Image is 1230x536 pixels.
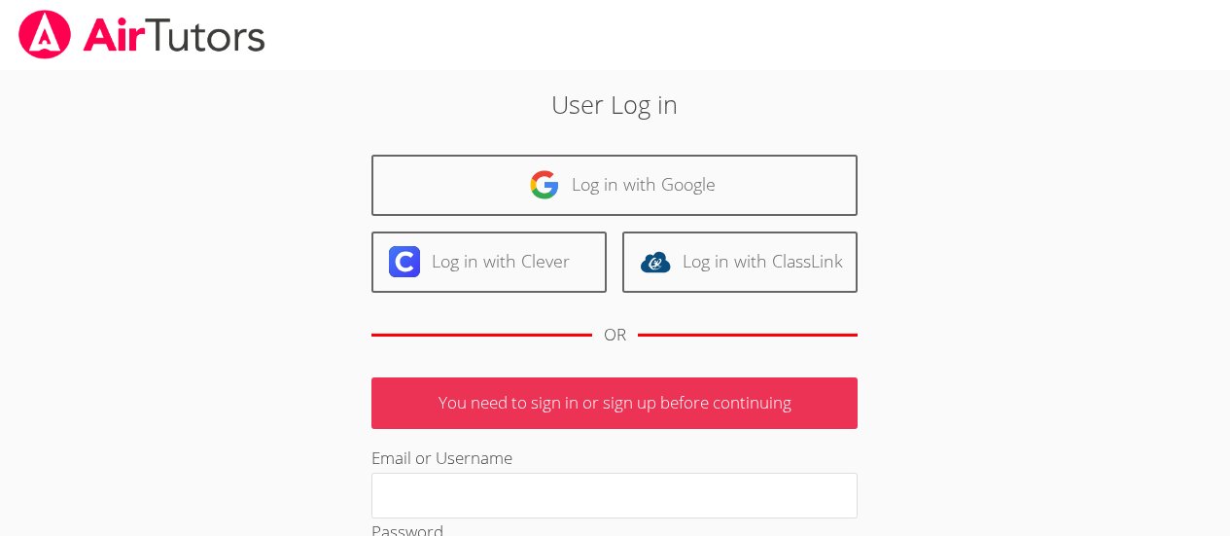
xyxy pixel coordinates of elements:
[371,377,858,429] p: You need to sign in or sign up before continuing
[640,246,671,277] img: classlink-logo-d6bb404cc1216ec64c9a2012d9dc4662098be43eaf13dc465df04b49fa7ab582.svg
[17,10,267,59] img: airtutors_banner-c4298cdbf04f3fff15de1276eac7730deb9818008684d7c2e4769d2f7ddbe033.png
[283,86,947,123] h2: User Log in
[604,321,626,349] div: OR
[371,232,607,293] a: Log in with Clever
[622,232,858,293] a: Log in with ClassLink
[529,169,560,200] img: google-logo-50288ca7cdecda66e5e0955fdab243c47b7ad437acaf1139b6f446037453330a.svg
[371,447,512,469] label: Email or Username
[389,246,420,277] img: clever-logo-6eab21bc6e7a338710f1a6ff85c0baf02591cd810cc4098c63d3a4b26e2feb20.svg
[371,155,858,216] a: Log in with Google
